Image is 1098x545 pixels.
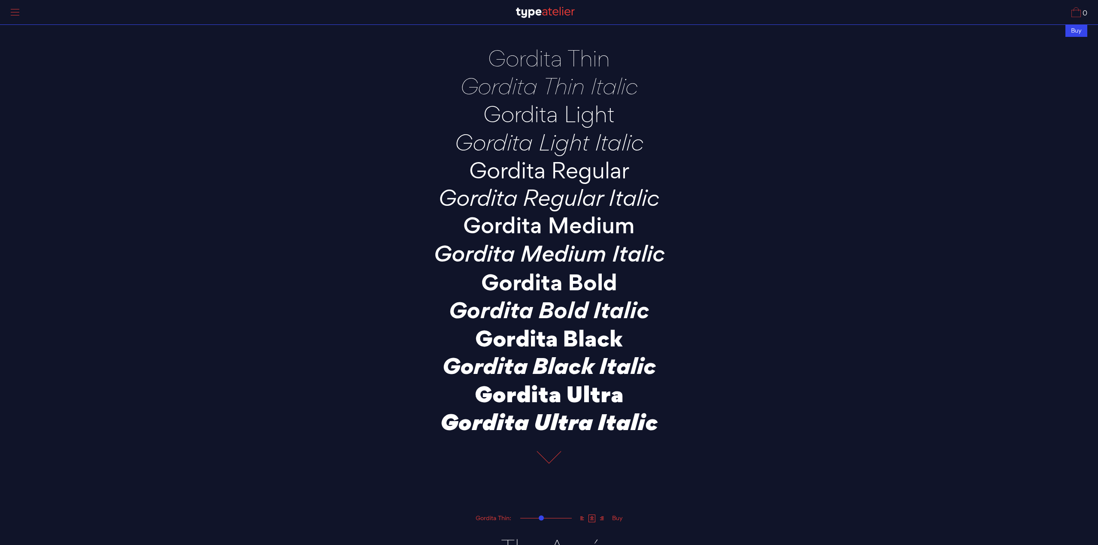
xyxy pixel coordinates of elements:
div: Gordita Thin: [472,515,515,521]
p: Gordita Regular Italic [399,186,699,210]
span: 0 [1081,10,1087,17]
p: Gordita Black [399,326,699,349]
div: Buy [609,515,626,521]
p: Gordita Bold Italic [399,298,699,322]
p: Gordita Regular [399,158,699,182]
p: Gordita Ultra Italic [399,410,699,433]
img: Cart_Icon.svg [1071,7,1081,17]
p: Gordita Light Italic [399,130,699,154]
p: Gordita Light [399,102,699,126]
p: Gordita Bold [399,270,699,294]
p: Gordita Medium [399,214,699,238]
div: Buy [1065,24,1087,37]
p: Gordita Thin Italic [399,74,699,98]
a: 0 [1071,7,1087,17]
p: Gordita Thin [399,46,699,70]
p: Gordita Ultra [399,382,699,405]
p: Gordita Black Italic [399,354,699,377]
img: TA_Logo.svg [516,7,575,18]
p: Gordita Medium Italic [399,242,699,265]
